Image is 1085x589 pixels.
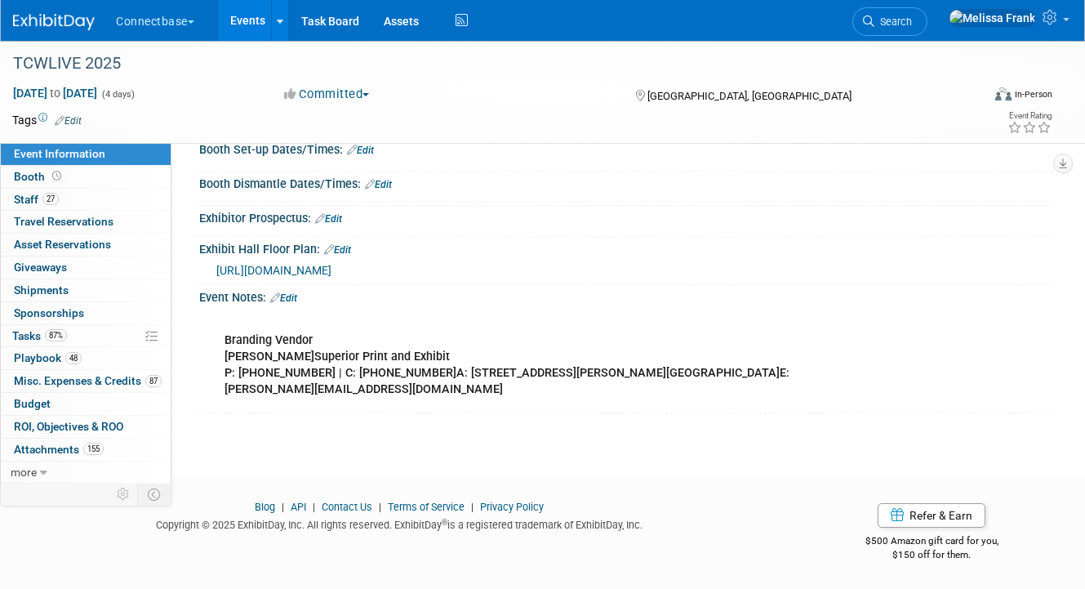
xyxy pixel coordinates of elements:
[14,351,82,364] span: Playbook
[878,503,985,528] a: Refer & Earn
[1,462,171,484] a: more
[11,466,37,479] span: more
[1,211,171,233] a: Travel Reservations
[324,244,351,256] a: Edit
[225,350,314,364] b: [PERSON_NAME]
[1,166,171,188] a: Booth
[456,366,666,380] b: A: [STREET_ADDRESS][PERSON_NAME]
[255,501,275,513] a: Blog
[1,325,171,347] a: Tasks87%
[7,49,963,78] div: TCWLIVE 2025
[47,87,63,100] span: to
[145,375,162,387] span: 87
[270,292,297,304] a: Edit
[14,147,105,160] span: Event Information
[100,89,135,100] span: (4 days)
[375,501,385,513] span: |
[14,193,59,206] span: Staff
[322,501,372,513] a: Contact Us
[14,306,84,319] span: Sponsorships
[199,137,1052,158] div: Booth Set-up Dates/Times:
[199,285,1052,306] div: Event Notes:
[14,443,104,456] span: Attachments
[12,329,67,342] span: Tasks
[199,172,1052,193] div: Booth Dismantle Dates/Times:
[874,16,912,28] span: Search
[852,7,927,36] a: Search
[666,366,780,380] b: [GEOGRAPHIC_DATA]
[199,206,1052,227] div: Exhibitor Prospectus:
[315,213,342,225] a: Edit
[1,370,171,392] a: Misc. Expenses & Credits87
[12,514,786,533] div: Copyright © 2025 ExhibitDay, Inc. All rights reserved. ExhibitDay is a registered trademark of Ex...
[14,215,113,228] span: Travel Reservations
[442,518,447,527] sup: ®
[225,366,456,380] b: P: [PHONE_NUMBER] | C: [PHONE_NUMBER]
[83,443,104,455] span: 155
[14,238,111,251] span: Asset Reservations
[1,189,171,211] a: Staff27
[1,234,171,256] a: Asset Reservations
[900,85,1052,109] div: Event Format
[1,416,171,438] a: ROI, Objectives & ROO
[42,193,59,205] span: 27
[45,329,67,341] span: 87%
[55,115,82,127] a: Edit
[199,237,1052,258] div: Exhibit Hall Floor Plan:
[12,112,82,128] td: Tags
[1,347,171,369] a: Playbook48
[109,484,138,505] td: Personalize Event Tab Strip
[995,87,1012,100] img: Format-Inperson.png
[811,548,1052,562] div: $150 off for them.
[467,501,478,513] span: |
[291,501,306,513] a: API
[14,170,64,183] span: Booth
[14,420,123,433] span: ROI, Objectives & ROO
[14,397,51,410] span: Budget
[13,14,95,30] img: ExhibitDay
[225,333,313,347] b: Branding Vendor
[138,484,171,505] td: Toggle Event Tabs
[278,501,288,513] span: |
[1,143,171,165] a: Event Information
[347,145,374,156] a: Edit
[14,283,69,297] span: Shipments
[12,86,98,100] span: [DATE] [DATE]
[216,264,331,277] a: [URL][DOMAIN_NAME]
[49,170,64,182] span: Booth not reserved yet
[811,524,1052,561] div: $500 Amazon gift card for you,
[1014,88,1052,100] div: In-Person
[309,501,319,513] span: |
[647,90,852,102] span: [GEOGRAPHIC_DATA], [GEOGRAPHIC_DATA]
[1,439,171,461] a: Attachments155
[14,261,67,274] span: Giveaways
[365,179,392,190] a: Edit
[1007,112,1052,120] div: Event Rating
[14,374,162,387] span: Misc. Expenses & Credits
[1,393,171,415] a: Budget
[278,86,376,103] button: Committed
[1,257,171,279] a: Giveaways
[1,279,171,301] a: Shipments
[314,350,450,364] b: Superior Print and Exhibit
[480,501,544,513] a: Privacy Policy
[949,9,1036,27] img: Melissa Frank
[1,302,171,324] a: Sponsorships
[65,352,82,364] span: 48
[388,501,465,513] a: Terms of Service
